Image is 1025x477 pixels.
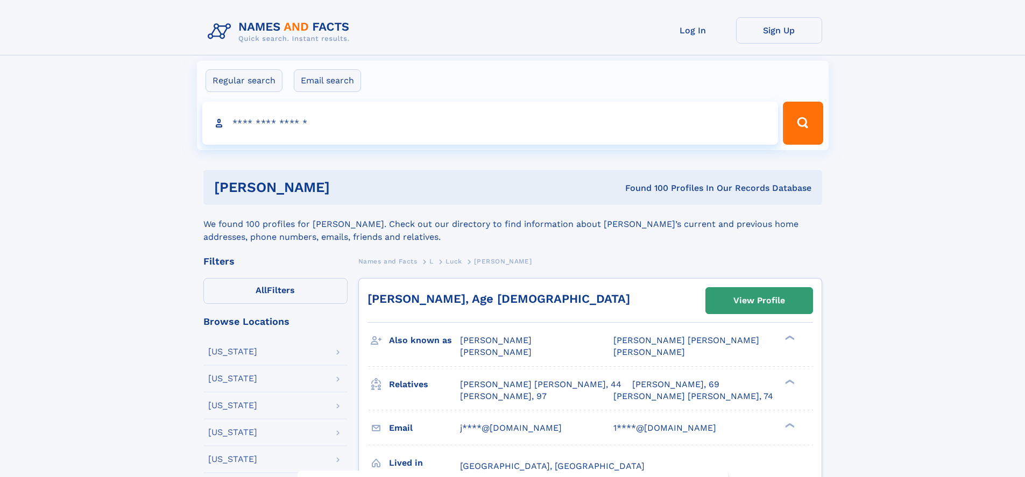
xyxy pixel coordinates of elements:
a: [PERSON_NAME] [PERSON_NAME], 44 [460,379,621,390]
div: [US_STATE] [208,401,257,410]
div: [US_STATE] [208,455,257,464]
button: Search Button [783,102,823,145]
a: Names and Facts [358,254,418,268]
a: [PERSON_NAME] [PERSON_NAME], 74 [613,390,773,402]
div: View Profile [733,288,785,313]
span: [PERSON_NAME] [PERSON_NAME] [613,335,759,345]
img: Logo Names and Facts [203,17,358,46]
h3: Relatives [389,375,460,394]
span: [PERSON_NAME] [474,258,532,265]
a: L [429,254,434,268]
h3: Also known as [389,331,460,350]
a: View Profile [706,288,812,314]
input: search input [202,102,779,145]
a: Log In [650,17,736,44]
h1: [PERSON_NAME] [214,181,478,194]
span: [GEOGRAPHIC_DATA], [GEOGRAPHIC_DATA] [460,461,645,471]
label: Filters [203,278,348,304]
a: [PERSON_NAME], 69 [632,379,719,390]
div: ❯ [782,334,795,341]
label: Regular search [206,69,282,92]
h3: Email [389,419,460,437]
div: [US_STATE] [208,347,257,356]
div: Found 100 Profiles In Our Records Database [477,182,811,194]
span: L [429,258,434,265]
span: [PERSON_NAME] [460,335,532,345]
a: Sign Up [736,17,822,44]
span: [PERSON_NAME] [460,347,532,357]
div: We found 100 profiles for [PERSON_NAME]. Check out our directory to find information about [PERSO... [203,205,822,244]
div: Browse Locations [203,317,348,326]
div: [US_STATE] [208,374,257,383]
div: Filters [203,257,348,266]
h3: Lived in [389,454,460,472]
a: Luck [446,254,462,268]
div: [US_STATE] [208,428,257,437]
a: [PERSON_NAME], Age [DEMOGRAPHIC_DATA] [367,292,630,305]
div: ❯ [782,378,795,385]
span: [PERSON_NAME] [613,347,685,357]
span: Luck [446,258,462,265]
a: [PERSON_NAME], 97 [460,390,547,402]
label: Email search [294,69,361,92]
span: All [256,285,267,295]
div: ❯ [782,422,795,429]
